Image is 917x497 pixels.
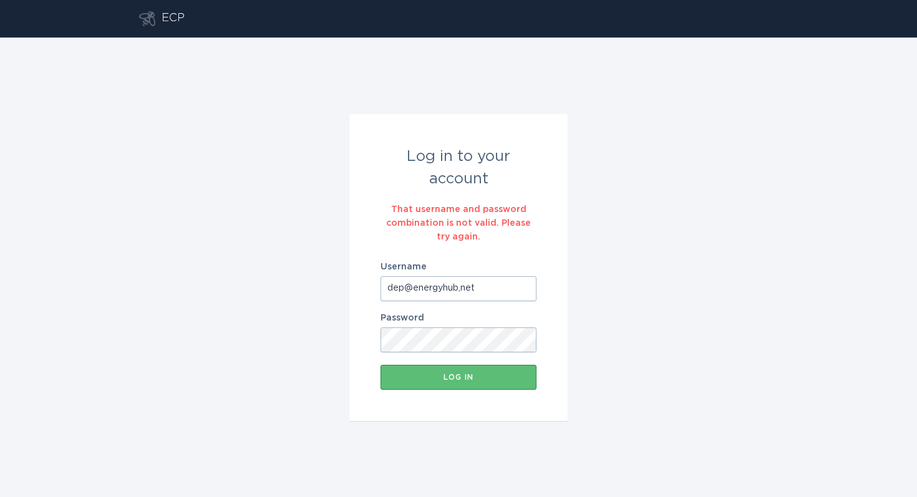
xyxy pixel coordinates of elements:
div: Log in to your account [381,145,536,190]
label: Password [381,314,536,322]
button: Go to dashboard [139,11,155,26]
div: Log in [387,374,530,381]
div: That username and password combination is not valid. Please try again. [381,203,536,244]
label: Username [381,263,536,271]
div: ECP [162,11,185,26]
button: Log in [381,365,536,390]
